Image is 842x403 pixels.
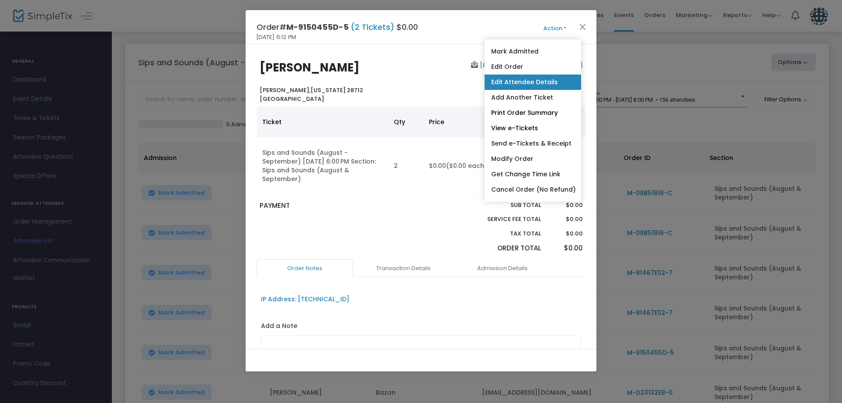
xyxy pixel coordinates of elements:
span: (2 Tickets) [349,21,396,32]
a: Cancel Order (No Refund) [485,182,581,197]
p: $0.00 [549,229,582,238]
p: $0.00 [549,215,582,224]
span: [PERSON_NAME], [260,86,310,94]
label: Add a Note [261,321,297,333]
span: M-9150455D-5 [286,21,349,32]
a: Admission Details [454,259,550,278]
p: Sub total [467,201,541,210]
th: Qty [389,107,424,137]
a: Mark Admitted [485,44,581,59]
p: $0.00 [549,201,582,210]
div: Data table [257,107,585,195]
td: $0.00 [424,137,507,195]
span: [DATE] 6:12 PM [257,33,296,42]
b: [US_STATE] 28712 [GEOGRAPHIC_DATA] [260,86,363,103]
th: Ticket [257,107,389,137]
a: Transaction Details [355,259,452,278]
a: View e-Tickets [485,121,581,136]
a: Edit Order [485,59,581,75]
a: Modify Order [485,151,581,167]
p: $0.00 [549,243,582,253]
button: Close [577,21,589,32]
th: Price [424,107,507,137]
p: PAYMENT [260,201,417,211]
a: Add Another Ticket [485,90,581,105]
p: Tax Total [467,229,541,238]
td: 2 [389,137,424,195]
a: Send e-Tickets & Receipt [485,136,581,151]
a: Print Order Summary [485,105,581,121]
a: Order Notes [257,259,353,278]
b: [PERSON_NAME] [260,60,360,75]
span: ($0.00 each) [446,161,487,170]
a: Get Change Time Link [485,167,581,182]
td: Sips and Sounds (August - September) [DATE] 6:00 PM Section: Sips and Sounds (August & September) [257,137,389,195]
a: Edit Attendee Details [485,75,581,90]
button: Action [528,24,581,33]
p: Service Fee Total [467,215,541,224]
p: Order Total [467,243,541,253]
div: IP Address: [TECHNICAL_ID] [261,295,350,304]
h4: Order# $0.00 [257,21,418,33]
